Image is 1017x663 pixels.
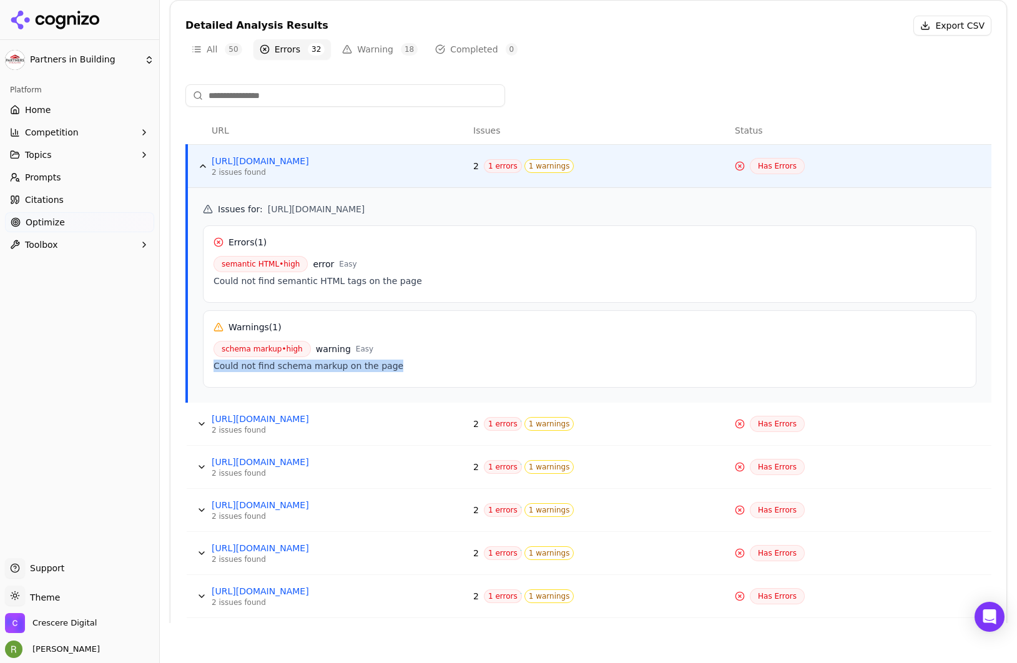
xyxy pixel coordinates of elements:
span: Optimize [26,216,65,228]
a: [URL][DOMAIN_NAME] [212,542,399,554]
button: Competition [5,122,154,142]
a: Home [5,100,154,120]
span: 2 [473,547,479,559]
th: URL [207,117,468,145]
a: [URL][DOMAIN_NAME] [212,456,399,468]
span: Crescere Digital [32,617,97,629]
a: [URL][DOMAIN_NAME] [212,413,399,425]
span: 1 errors [484,417,522,431]
div: 2 issues found [212,468,399,478]
a: [URL][DOMAIN_NAME] [212,499,399,511]
th: Status [730,117,991,145]
span: 2 [473,590,479,602]
span: Home [25,104,51,116]
h6: Warnings ( 1 ) [228,321,282,333]
span: 2 [473,461,479,473]
span: 1 errors [484,159,522,173]
h6: Errors ( 1 ) [228,236,267,248]
span: Theme [25,592,60,602]
button: All50 [185,39,248,59]
a: [URL][DOMAIN_NAME] [212,585,399,597]
span: error [313,258,334,270]
span: Easy [339,259,356,269]
span: Issues [473,124,501,137]
span: Citations [25,194,64,206]
span: 2 [473,504,479,516]
span: 2 [473,160,479,172]
span: Status [735,124,763,137]
div: Detailed Analysis Results [185,21,328,31]
span: warning [316,343,351,355]
span: Has Errors [750,416,805,432]
div: 2 issues found [212,554,399,564]
span: Has Errors [750,158,805,174]
span: 1 errors [484,503,522,517]
span: 2 [473,418,479,430]
button: Toolbox [5,235,154,255]
button: Errors32 [253,39,332,59]
h5: Issues for : [203,203,976,215]
span: 1 warnings [524,546,574,560]
span: 1 errors [484,460,522,474]
button: Open user button [5,641,100,658]
button: Open organization switcher [5,613,97,633]
a: [URL][DOMAIN_NAME] [212,155,399,167]
span: 1 errors [484,546,522,560]
button: Topics [5,145,154,165]
span: Partners in Building [30,54,139,66]
span: URL [212,124,229,137]
button: Export CSV [913,16,991,36]
span: Has Errors [750,588,805,604]
div: 2 issues found [212,511,399,521]
span: 32 [308,43,325,56]
span: Has Errors [750,459,805,475]
span: Has Errors [750,545,805,561]
span: semantic HTML • high [214,256,308,272]
span: [PERSON_NAME] [27,644,100,655]
span: 1 warnings [524,460,574,474]
th: Issues [468,117,730,145]
button: Completed0 [429,39,524,59]
span: 18 [401,43,418,56]
a: Prompts [5,167,154,187]
span: 1 warnings [524,417,574,431]
img: Crescere Digital [5,613,25,633]
a: Optimize [5,212,154,232]
span: Has Errors [750,502,805,518]
span: Competition [25,126,79,139]
span: 0 [506,43,518,56]
button: Warning18 [336,39,424,59]
span: 50 [225,43,242,56]
div: Open Intercom Messenger [975,602,1005,632]
span: 1 warnings [524,589,574,603]
span: 1 warnings [524,503,574,517]
span: Easy [356,344,373,354]
div: Platform [5,80,154,100]
span: 1 errors [484,589,522,603]
div: 2 issues found [212,597,399,607]
div: 2 issues found [212,167,399,177]
span: 1 warnings [524,159,574,173]
div: 2 issues found [212,425,399,435]
span: [URL][DOMAIN_NAME] [268,203,365,215]
div: Could not find schema markup on the page [214,360,966,372]
div: Could not find semantic HTML tags on the page [214,275,966,287]
span: schema markup • high [214,341,311,357]
span: Support [25,562,64,574]
img: Partners in Building [5,50,25,70]
span: Topics [25,149,52,161]
img: Ryan Boe [5,641,22,658]
a: Citations [5,190,154,210]
span: Prompts [25,171,61,184]
span: Toolbox [25,238,58,251]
